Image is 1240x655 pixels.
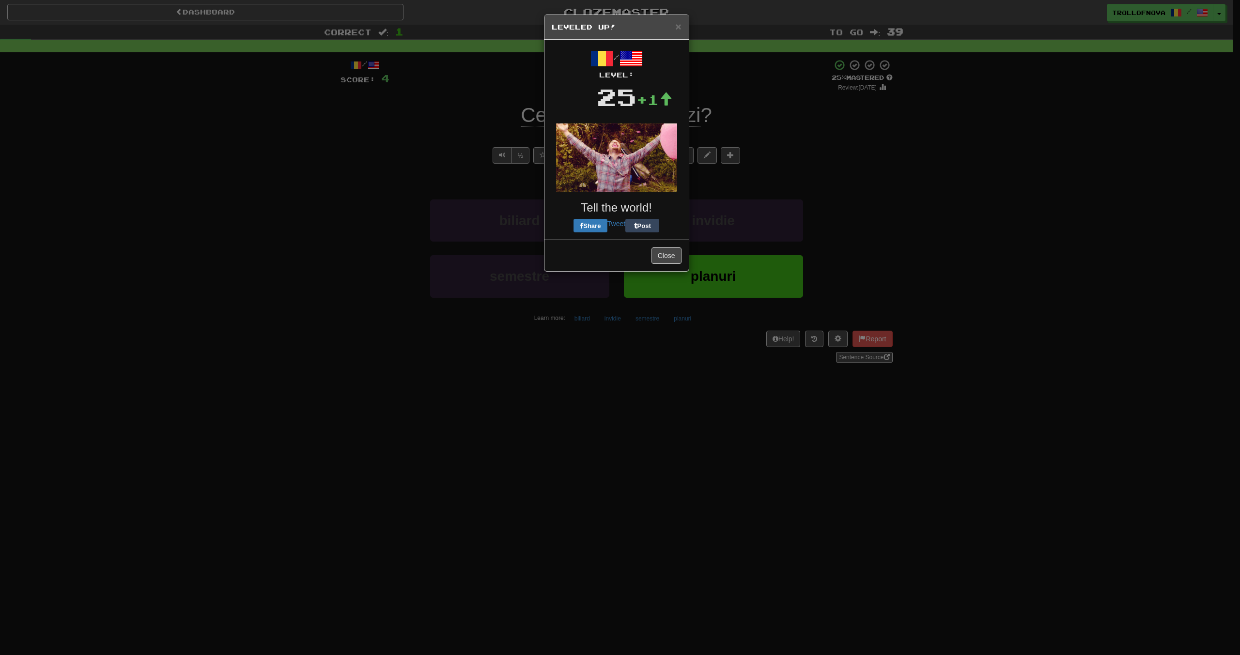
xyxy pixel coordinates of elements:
div: +1 [636,90,672,109]
div: 25 [597,80,636,114]
button: Post [625,219,659,232]
button: Close [651,247,682,264]
span: × [675,21,681,32]
h3: Tell the world! [552,201,682,214]
button: Share [573,219,607,232]
h5: Leveled Up! [552,22,682,32]
div: / [552,47,682,80]
img: andy-72a9b47756ecc61a9f6c0ef31017d13e025550094338bf53ee1bb5849c5fd8eb.gif [556,123,677,192]
a: Tweet [607,220,625,228]
div: Level: [552,70,682,80]
button: Close [675,21,681,31]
